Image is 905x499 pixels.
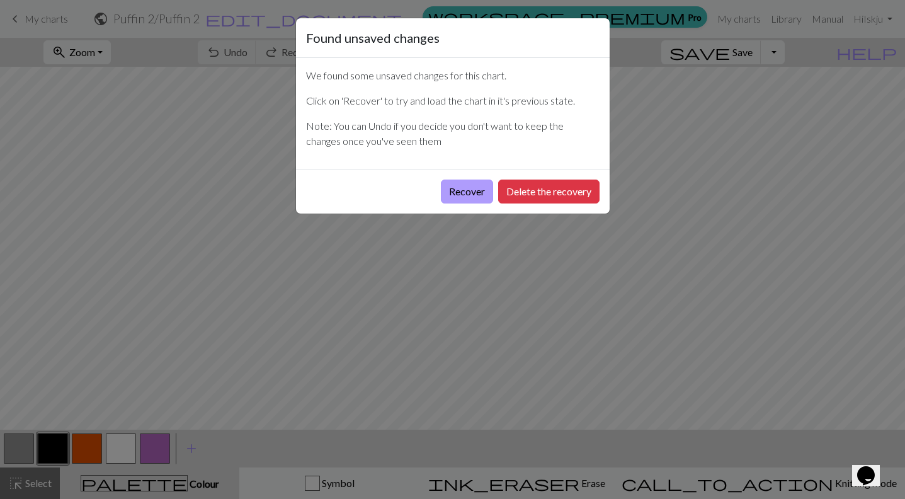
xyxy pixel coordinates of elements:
p: Click on 'Recover' to try and load the chart in it's previous state. [306,93,600,108]
button: Delete the recovery [498,180,600,204]
button: Recover [441,180,493,204]
p: We found some unsaved changes for this chart. [306,68,600,83]
h5: Found unsaved changes [306,28,440,47]
iframe: chat widget [852,449,892,486]
p: Note: You can Undo if you decide you don't want to keep the changes once you've seen them [306,118,600,149]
